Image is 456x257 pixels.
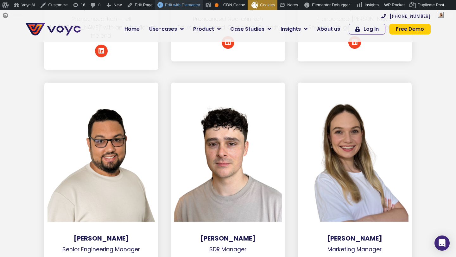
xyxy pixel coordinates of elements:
p: Marketing Manager [298,245,412,254]
div: Open Intercom Messenger [434,235,450,251]
span: About us [317,25,340,33]
span: Forms [10,10,22,20]
span: Use-cases [149,25,177,33]
a: Home [120,23,144,35]
span: Insights [364,3,379,7]
span: Free Demo [396,27,424,32]
a: About us [312,23,345,35]
p: SDR Manager [171,245,285,254]
h3: [PERSON_NAME] [44,235,158,242]
h3: [PERSON_NAME] [298,235,412,242]
a: Log In [349,24,385,34]
p: Senior Engineering Manager [44,245,158,254]
span: Insights [281,25,301,33]
span: Case Studies [230,25,264,33]
a: Free Demo [389,24,431,34]
span: Edit with Elementor [165,3,200,7]
a: Howdy, [387,10,446,20]
h3: [PERSON_NAME] [171,235,285,242]
img: voyc-full-logo [25,23,81,35]
span: Log In [364,27,379,32]
span: Home [124,25,140,33]
div: OK [215,3,218,7]
a: Case Studies [225,23,276,35]
a: Product [188,23,225,35]
span: [PERSON_NAME] [402,13,436,17]
a: Insights [276,23,312,35]
span: Product [193,25,214,33]
a: Use-cases [144,23,188,35]
a: [PHONE_NUMBER] [381,14,431,18]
